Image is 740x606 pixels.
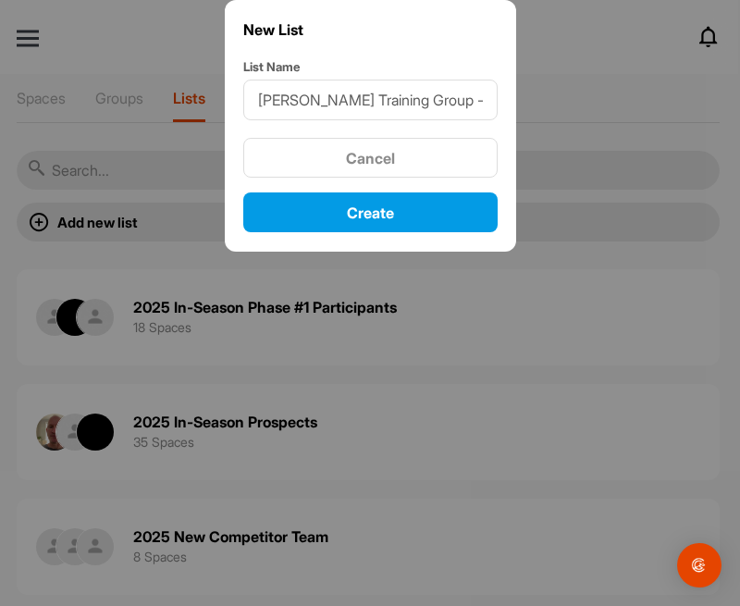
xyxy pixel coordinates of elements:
[243,138,498,178] button: Cancel
[677,543,721,587] div: Open Intercom Messenger
[243,192,498,232] button: Create
[347,204,394,222] span: Create
[243,58,498,77] label: List Name
[346,149,395,167] span: Cancel
[243,19,498,41] p: New List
